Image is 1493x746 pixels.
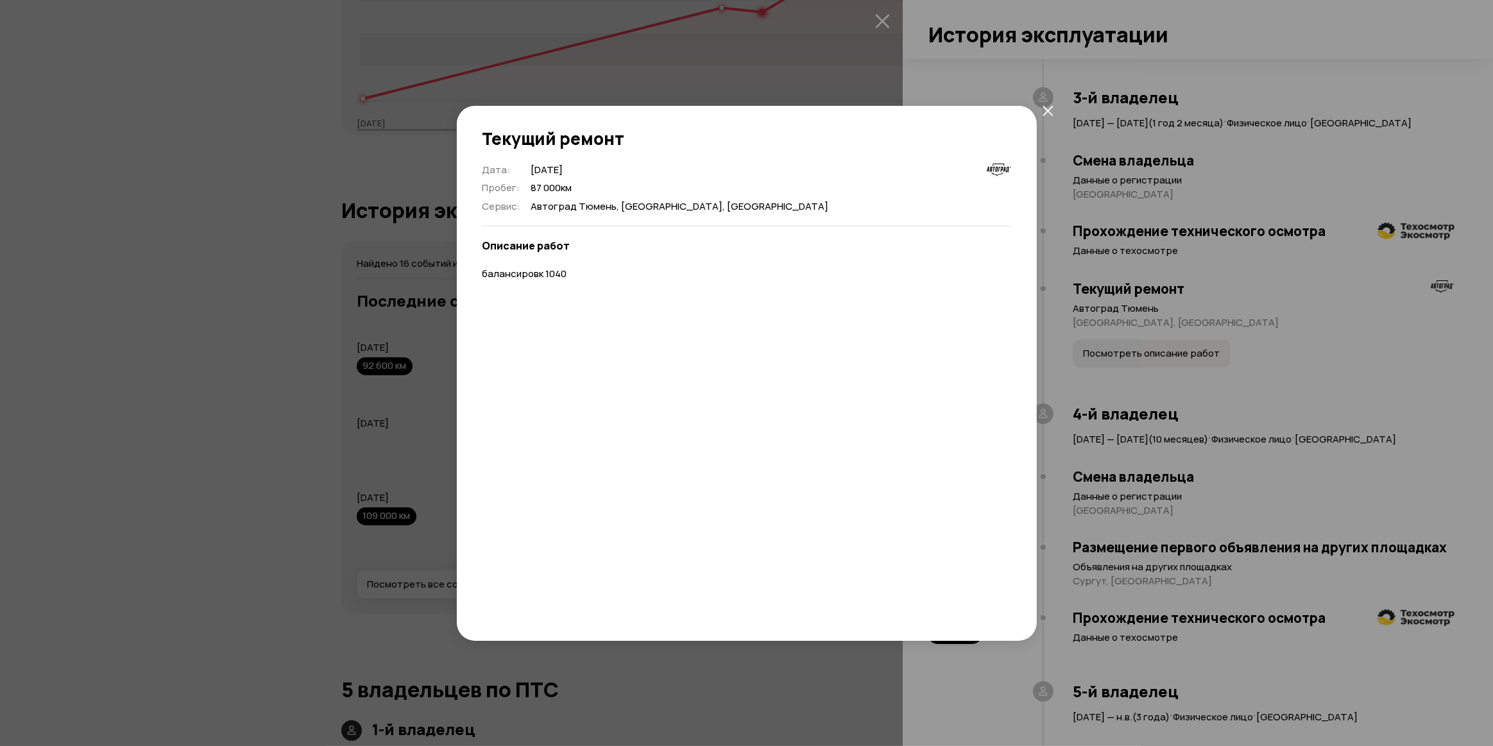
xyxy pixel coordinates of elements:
span: Автоград Тюмень, [GEOGRAPHIC_DATA], [GEOGRAPHIC_DATA] [531,200,829,214]
img: logo [987,164,1011,176]
h5: Описание работ [482,239,1011,252]
span: [DATE] [531,164,829,177]
button: закрыть [1037,99,1060,123]
span: Пробег : [482,181,520,194]
span: 87 000 км [531,182,829,195]
p: балансировк 1040 [482,267,1011,281]
h2: Текущий ремонт [482,129,1011,148]
span: Сервис : [482,199,521,213]
span: Дата : [482,163,511,176]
